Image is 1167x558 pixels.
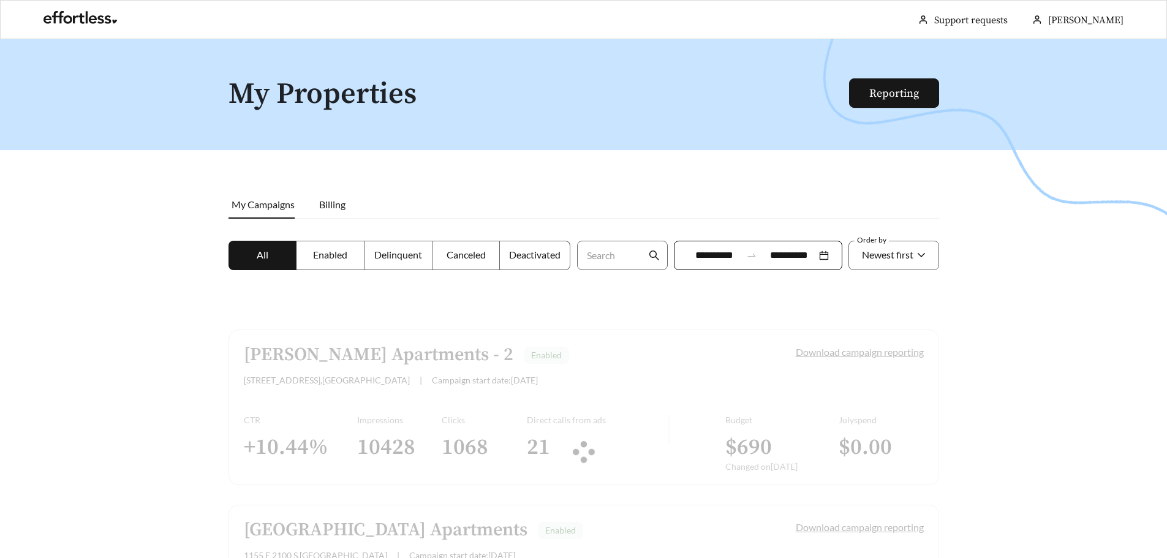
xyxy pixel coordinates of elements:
[1048,14,1124,26] span: [PERSON_NAME]
[509,249,561,260] span: Deactivated
[319,198,346,210] span: Billing
[849,78,939,108] button: Reporting
[257,249,268,260] span: All
[746,250,757,261] span: swap-right
[934,14,1008,26] a: Support requests
[313,249,347,260] span: Enabled
[649,250,660,261] span: search
[862,249,913,260] span: Newest first
[374,249,422,260] span: Delinquent
[746,250,757,261] span: to
[228,78,850,111] h1: My Properties
[869,86,919,100] a: Reporting
[232,198,295,210] span: My Campaigns
[447,249,486,260] span: Canceled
